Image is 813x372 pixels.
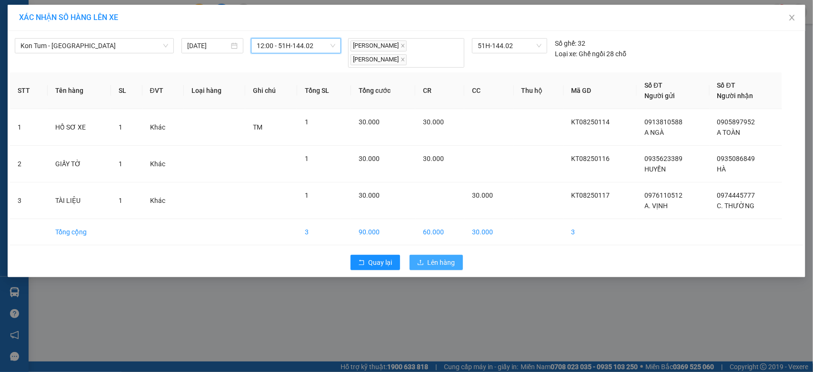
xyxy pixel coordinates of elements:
td: 2 [10,146,48,182]
span: 12:00 - 51H-144.02 [257,39,335,53]
div: Ghế ngồi 28 chỗ [555,49,626,59]
div: 0976110512 [8,42,75,56]
td: Khác [142,146,184,182]
div: A. VỊNH [8,31,75,42]
span: 30.000 [472,191,493,199]
div: C. THƯỜNG [81,31,158,42]
span: Gửi: [8,9,23,19]
th: CR [415,72,464,109]
span: 1 [119,160,122,168]
button: rollbackQuay lại [351,255,400,270]
td: Tổng cộng [48,219,111,245]
span: 1 [305,118,309,126]
div: VP Kon Tum [8,8,75,31]
span: 30.000 [423,155,444,162]
td: 3 [297,219,351,245]
div: BX Quãng Ngãi [81,8,158,31]
span: Lên hàng [428,257,455,268]
span: A TOÀN [717,129,741,136]
span: Số ĐT [644,81,662,89]
span: Số ghế: [555,38,576,49]
th: Thu hộ [514,72,564,109]
td: 1 [10,109,48,146]
th: ĐVT [142,72,184,109]
span: 30.000 [359,191,380,199]
td: 3 [10,182,48,219]
span: HUYỀN [644,165,666,173]
span: 0905897952 [717,118,755,126]
span: KT08250116 [572,155,610,162]
span: C. THƯỜNG [717,202,755,210]
span: Người nhận [717,92,753,100]
span: CC : [80,64,93,74]
span: 30.000 [423,118,444,126]
td: 30.000 [464,219,513,245]
span: [PERSON_NAME] [351,54,407,65]
th: STT [10,72,48,109]
button: Close [779,5,805,31]
span: 0913810588 [644,118,683,126]
div: 32 [555,38,585,49]
span: A. VỊNH [644,202,668,210]
span: HÀ [717,165,726,173]
span: rollback [358,259,365,267]
span: close [401,57,405,62]
td: 90.000 [351,219,415,245]
span: Kon Tum - Quảng Ngãi [20,39,168,53]
span: 1 [119,123,122,131]
span: 51H-144.02 [478,39,542,53]
span: 30.000 [359,118,380,126]
span: Nhận: [81,9,104,19]
span: 1 [305,155,309,162]
td: Khác [142,109,184,146]
span: KT08250117 [572,191,610,199]
span: close [788,14,796,21]
span: [PERSON_NAME] [351,40,407,51]
div: 0974445777 [81,42,158,56]
span: 30.000 [359,155,380,162]
span: 0974445777 [717,191,755,199]
th: SL [111,72,142,109]
span: Người gửi [644,92,675,100]
th: Tên hàng [48,72,111,109]
span: Quay lại [369,257,392,268]
span: Loại xe: [555,49,577,59]
th: Loại hàng [184,72,245,109]
td: Khác [142,182,184,219]
span: Số ĐT [717,81,735,89]
td: GIẤY TỜ [48,146,111,182]
th: Tổng cước [351,72,415,109]
span: 1 [119,197,122,204]
td: 3 [564,219,637,245]
span: 0935623389 [644,155,683,162]
span: 0976110512 [644,191,683,199]
span: close [401,43,405,48]
button: uploadLên hàng [410,255,463,270]
input: 13/08/2025 [187,40,229,51]
span: 0935086849 [717,155,755,162]
span: A NGÀ [644,129,664,136]
span: KT08250114 [572,118,610,126]
th: Mã GD [564,72,637,109]
td: 60.000 [415,219,464,245]
th: Ghi chú [245,72,297,109]
th: CC [464,72,513,109]
td: HỒ SƠ XE [48,109,111,146]
span: XÁC NHẬN SỐ HÀNG LÊN XE [19,13,118,22]
div: 30.000 [80,61,159,75]
td: TÀI LIỆU [48,182,111,219]
th: Tổng SL [297,72,351,109]
span: TM [253,123,262,131]
span: upload [417,259,424,267]
span: 1 [305,191,309,199]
